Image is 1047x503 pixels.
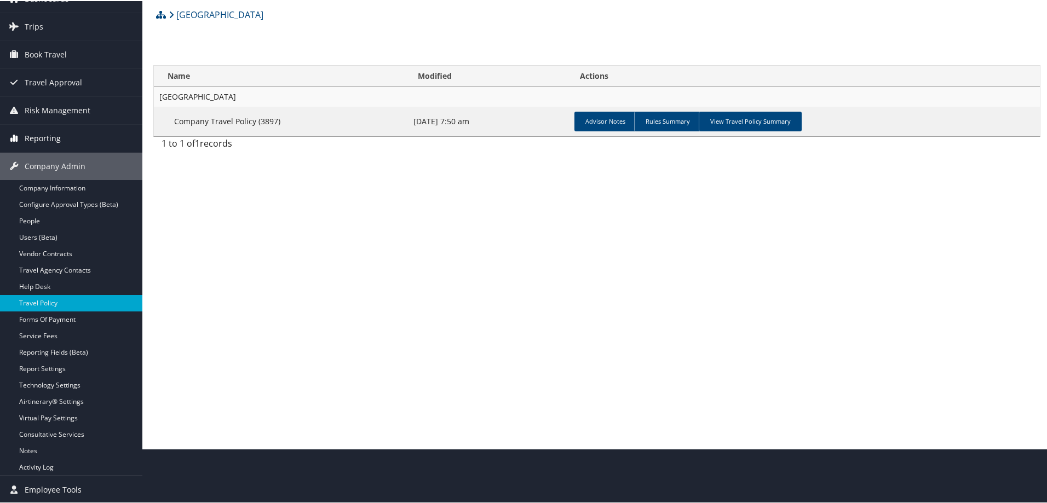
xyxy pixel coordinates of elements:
a: Rules Summary [634,111,701,130]
a: Advisor Notes [574,111,636,130]
a: [GEOGRAPHIC_DATA] [169,3,263,25]
td: Company Travel Policy (3897) [154,106,408,135]
th: Name: activate to sort column ascending [154,65,408,86]
span: Employee Tools [25,475,82,502]
th: Modified: activate to sort column ascending [408,65,569,86]
span: 1 [195,136,200,148]
span: Trips [25,12,43,39]
div: 1 to 1 of records [162,136,367,154]
a: View Travel Policy Summary [699,111,802,130]
span: Travel Approval [25,68,82,95]
th: Actions [570,65,1040,86]
span: Reporting [25,124,61,151]
span: Company Admin [25,152,85,179]
span: Book Travel [25,40,67,67]
td: [GEOGRAPHIC_DATA] [154,86,1040,106]
span: Risk Management [25,96,90,123]
td: [DATE] 7:50 am [408,106,569,135]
